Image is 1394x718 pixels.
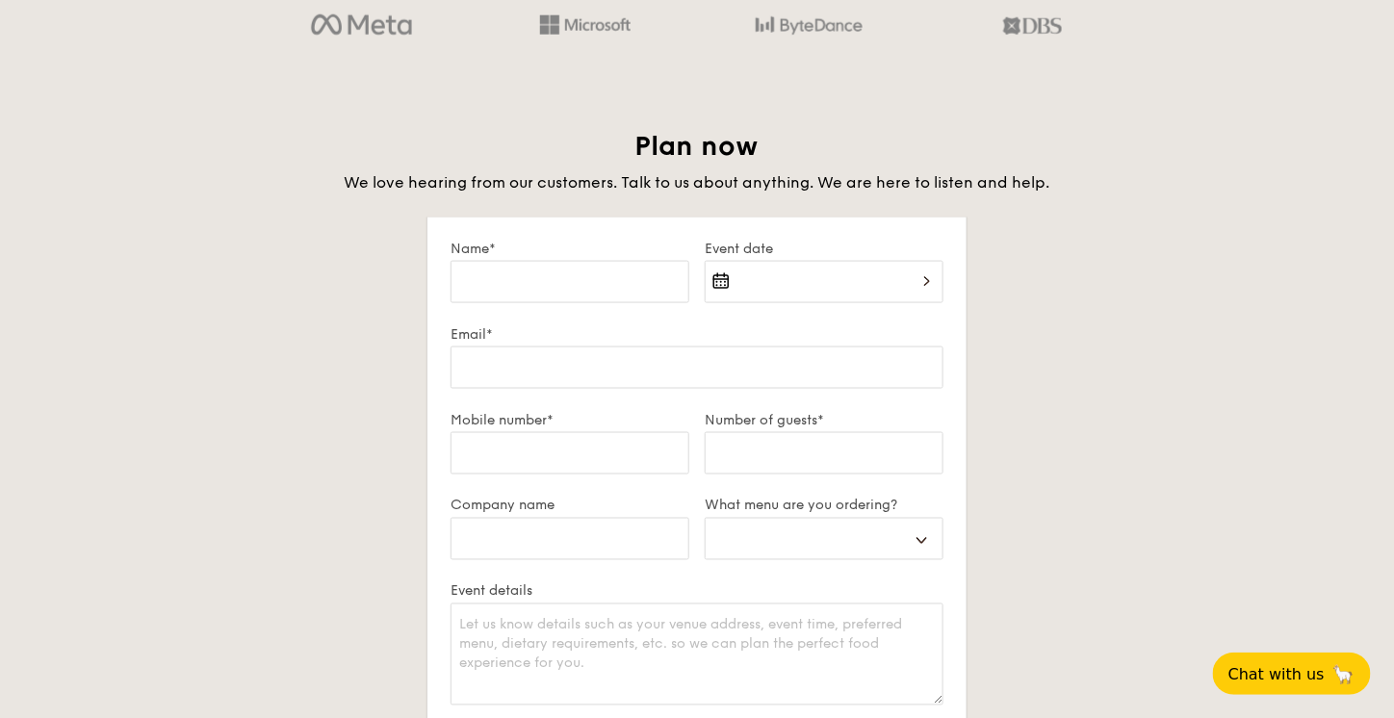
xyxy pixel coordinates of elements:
[1332,663,1355,685] span: 🦙
[451,498,689,514] label: Company name
[540,15,631,35] img: Hd4TfVa7bNwuIo1gAAAAASUVORK5CYII=
[451,412,689,428] label: Mobile number*
[451,326,943,343] label: Email*
[1213,653,1371,695] button: Chat with us🦙
[1228,665,1325,683] span: Chat with us
[756,10,863,42] img: bytedance.dc5c0c88.png
[451,603,943,705] textarea: Let us know details such as your venue address, event time, preferred menu, dietary requirements,...
[705,412,943,428] label: Number of guests*
[311,10,412,42] img: meta.d311700b.png
[345,173,1050,192] span: We love hearing from our customers. Talk to us about anything. We are here to listen and help.
[705,498,943,514] label: What menu are you ordering?
[1003,10,1062,42] img: dbs.a5bdd427.png
[451,583,943,600] label: Event details
[451,241,689,257] label: Name*
[635,130,760,163] span: Plan now
[705,241,943,257] label: Event date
